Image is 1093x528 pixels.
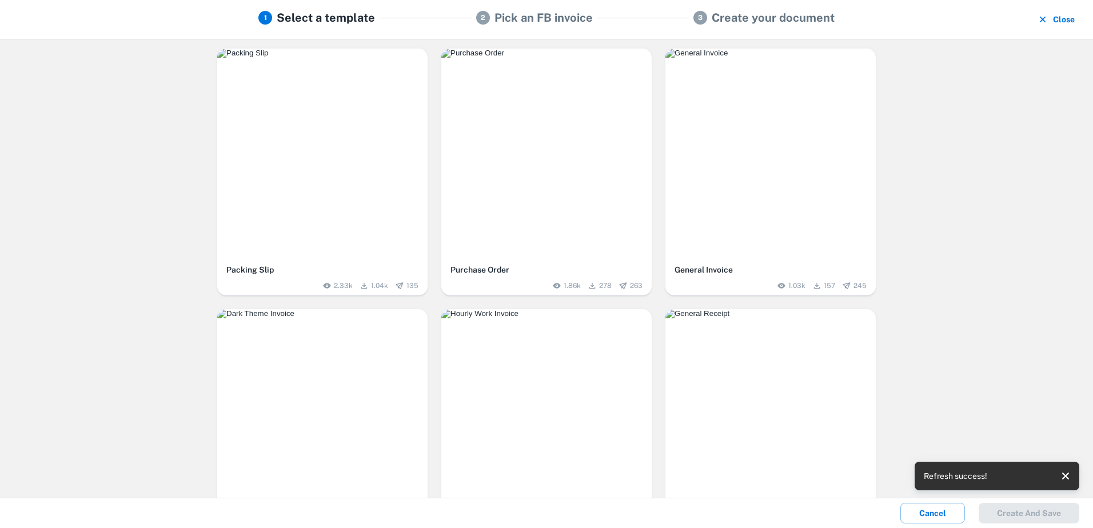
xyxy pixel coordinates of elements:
h6: Purchase Order [450,263,643,276]
span: 1.03k [788,281,805,291]
span: 1.86k [564,281,581,291]
button: Packing SlipPacking Slip2.33k1.04k135 [217,49,428,295]
button: General InvoiceGeneral Invoice1.03k157245 [665,49,876,295]
button: Purchase OrderPurchase Order1.86k278263 [441,49,652,295]
img: General Receipt [665,309,876,318]
h5: Create your document [712,9,835,26]
span: 157 [824,281,835,291]
h6: General Invoice [675,263,867,276]
img: General Invoice [665,49,876,58]
button: close [1056,467,1075,485]
img: Dark Theme Invoice [217,309,428,318]
span: 1.04k [371,281,388,291]
text: 3 [698,14,703,22]
text: 1 [264,14,267,22]
span: 2.33k [334,281,353,291]
h6: Packing Slip [226,263,418,276]
h5: Pick an FB invoice [494,9,593,26]
img: Purchase Order [441,49,652,58]
img: Hourly Work Invoice [441,309,652,318]
text: 2 [481,14,485,22]
span: 278 [599,281,612,291]
img: Packing Slip [217,49,428,58]
div: Refresh success! [924,465,987,487]
span: 245 [853,281,867,291]
span: 263 [630,281,643,291]
h5: Select a template [277,9,375,26]
span: 135 [406,281,418,291]
button: Cancel [900,503,965,523]
button: Close [1035,9,1079,30]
